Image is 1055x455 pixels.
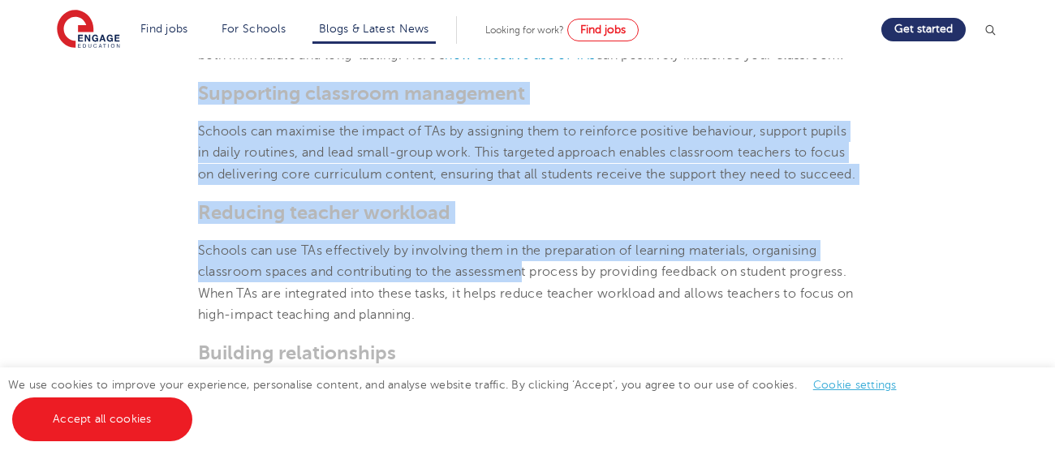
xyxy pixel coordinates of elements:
[881,18,966,41] a: Get started
[12,397,192,441] a: Accept all cookies
[57,10,120,50] img: Engage Education
[140,23,188,35] a: Find jobs
[222,23,286,35] a: For Schools
[580,24,626,36] span: Find jobs
[198,201,858,224] h3: Reducing teacher workload
[567,19,639,41] a: Find jobs
[445,48,596,62] a: how effective use of TAs
[8,379,913,425] span: We use cookies to improve your experience, personalise content, and analyse website traffic. By c...
[813,379,897,391] a: Cookie settings
[198,82,858,105] h3: Supporting classroom management
[485,24,564,36] span: Looking for work?
[198,121,858,185] p: Schools can maximise the impact of TAs by assigning them to reinforce positive behaviour, support...
[198,240,858,325] p: Schools can use TAs effectively by involving them in the preparation of learning materials, organ...
[319,23,429,35] a: Blogs & Latest News
[198,341,858,364] h3: Building relationships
